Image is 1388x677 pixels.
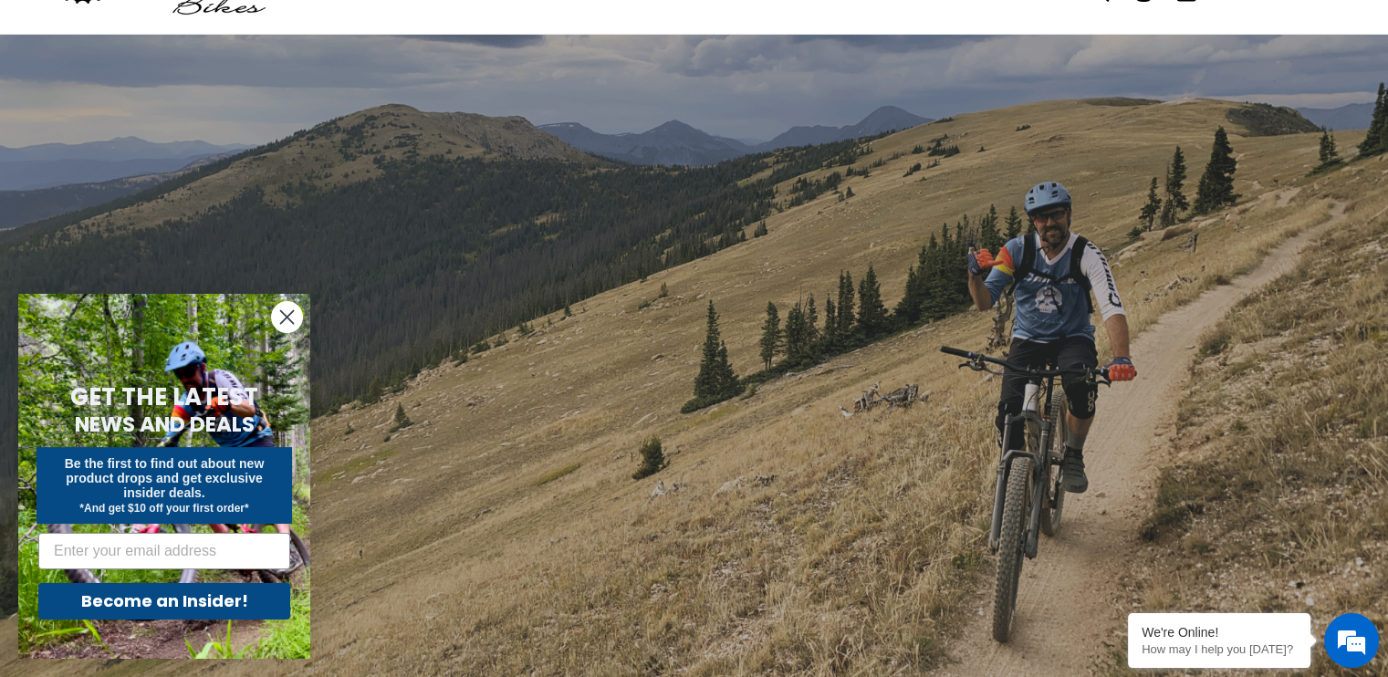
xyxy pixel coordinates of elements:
[1142,625,1297,640] div: We're Online!
[271,301,303,333] button: Close dialog
[70,380,258,413] span: GET THE LATEST
[75,410,255,439] span: NEWS AND DEALS
[79,502,248,515] span: *And get $10 off your first order*
[38,533,290,569] input: Enter your email address
[65,456,265,500] span: Be the first to find out about new product drops and get exclusive insider deals.
[38,583,290,620] button: Become an Insider!
[1142,642,1297,656] p: How may I help you today?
